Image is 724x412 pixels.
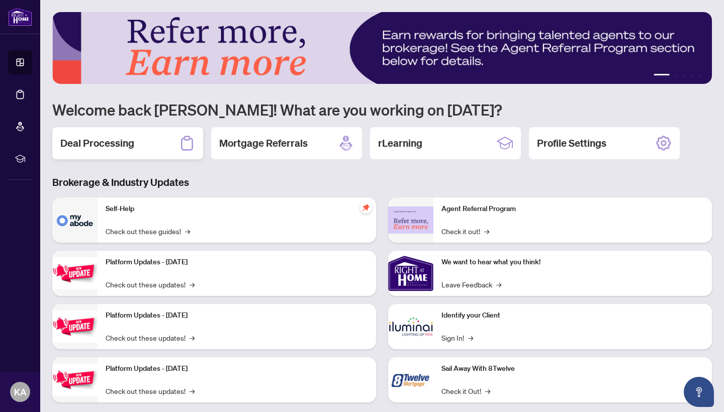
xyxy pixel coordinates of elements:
[60,136,134,150] h2: Deal Processing
[388,251,433,296] img: We want to hear what you think!
[190,279,195,290] span: →
[684,377,714,407] button: Open asap
[674,74,678,78] button: 2
[190,332,195,343] span: →
[698,74,702,78] button: 5
[441,310,704,321] p: Identify your Client
[360,201,372,214] span: pushpin
[485,385,490,396] span: →
[106,257,368,268] p: Platform Updates - [DATE]
[106,279,195,290] a: Check out these updates!→
[106,203,368,215] p: Self-Help
[441,279,501,290] a: Leave Feedback→
[682,74,686,78] button: 3
[106,363,368,374] p: Platform Updates - [DATE]
[496,279,501,290] span: →
[52,100,712,119] h1: Welcome back [PERSON_NAME]! What are you working on [DATE]?
[219,136,308,150] h2: Mortgage Referrals
[441,226,489,237] a: Check it out!→
[484,226,489,237] span: →
[106,332,195,343] a: Check out these updates!→
[441,385,490,396] a: Check it Out!→
[106,226,190,237] a: Check out these guides!→
[388,357,433,402] img: Sail Away With 8Twelve
[106,310,368,321] p: Platform Updates - [DATE]
[690,74,694,78] button: 4
[8,8,32,26] img: logo
[52,311,98,342] img: Platform Updates - July 8, 2025
[388,304,433,349] img: Identify your Client
[52,364,98,395] img: Platform Updates - June 23, 2025
[537,136,606,150] h2: Profile Settings
[52,197,98,243] img: Self-Help
[52,257,98,289] img: Platform Updates - July 21, 2025
[654,74,670,78] button: 1
[441,203,704,215] p: Agent Referral Program
[190,385,195,396] span: →
[441,257,704,268] p: We want to hear what you think!
[378,136,422,150] h2: rLearning
[441,363,704,374] p: Sail Away With 8Twelve
[441,332,473,343] a: Sign In!→
[468,332,473,343] span: →
[52,12,712,84] img: Slide 0
[388,207,433,234] img: Agent Referral Program
[185,226,190,237] span: →
[106,385,195,396] a: Check out these updates!→
[14,385,27,399] span: KA
[52,175,712,189] h3: Brokerage & Industry Updates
